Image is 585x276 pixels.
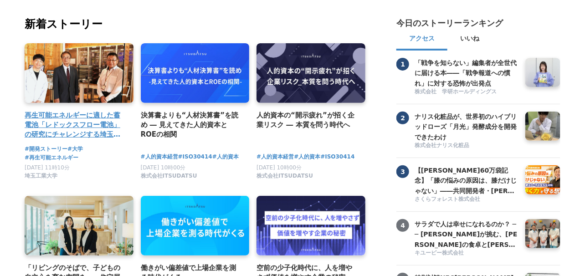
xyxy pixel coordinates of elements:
a: 【[PERSON_NAME]60万袋記念】「膝の悩みの原因は、膝だけじゃない」――共同開発者・[PERSON_NAME]先生と語る、"歩く力"を守る想い【共同開発者対談】 [415,165,518,194]
a: #開発ストーリー [25,145,67,153]
a: 株式会社ナリス化粧品 [415,142,518,150]
a: #人的資本 [212,153,239,161]
a: 株式会社ITSUDATSU [257,175,313,181]
h2: 今日のストーリーランキング [396,18,503,29]
span: 1 [396,58,409,71]
span: [DATE] 10時00分 [141,164,186,171]
a: 再生可能エネルギーに適した蓄電池「レドックスフロー電池」の研究にチャレンジする埼玉工業大学 [25,110,126,140]
a: 株式会社 学研ホールディングス [415,88,518,97]
a: 埼玉工業大学 [25,175,57,181]
span: キユーピー株式会社 [415,249,464,257]
button: いいね [447,29,492,51]
span: 株式会社ITSUDATSU [257,172,313,180]
a: 「戦争を知らない」編集者が全世代に届ける本――「戦争報道への慣れ」に対する恐怖が出発点 [415,58,518,87]
a: サラダで人は幸せになれるのか？ ── [PERSON_NAME]が挑む、[PERSON_NAME]の食卓と[PERSON_NAME]の可能性 [415,219,518,248]
span: 株式会社ナリス化粧品 [415,142,469,149]
a: キユーピー株式会社 [415,249,518,258]
span: さくらフォレスト株式会社 [415,195,480,203]
a: ナリス化粧品が、世界初のハイブリッドローズ「月光」発酵成分を開発できたわけ [415,112,518,141]
h3: ナリス化粧品が、世界初のハイブリッドローズ「月光」発酵成分を開発できたわけ [415,112,518,142]
a: 株式会社ITSUDATSU [141,175,197,181]
a: さくらフォレスト株式会社 [415,195,518,204]
h3: 【[PERSON_NAME]60万袋記念】「膝の悩みの原因は、膝だけじゃない」――共同開発者・[PERSON_NAME]先生と語る、"歩く力"を守る想い【共同開発者対談】 [415,165,518,196]
span: [DATE] 10時00分 [257,164,302,171]
a: #ISO30414 [178,153,212,161]
h3: 「戦争を知らない」編集者が全世代に届ける本――「戦争報道への慣れ」に対する恐怖が出発点 [415,58,518,88]
a: #大学 [67,145,83,153]
a: 決算書よりも“人材決算書”を読め ― 見えてきた人的資本とROEの相関 [141,110,242,140]
button: アクセス [396,29,447,51]
span: 埼玉工業大学 [25,172,57,180]
a: #人的資本 [294,153,320,161]
span: 2 [396,112,409,124]
a: #ISO30414 [320,153,354,161]
h3: サラダで人は幸せになれるのか？ ── [PERSON_NAME]が挑む、[PERSON_NAME]の食卓と[PERSON_NAME]の可能性 [415,219,518,250]
span: 株式会社ITSUDATSU [141,172,197,180]
span: 4 [396,219,409,232]
a: #人的資本経営 [257,153,294,161]
a: 人的資本の“開示疲れ”が招く企業リスク ― 本質を問う時代へ [257,110,358,130]
span: 3 [396,165,409,178]
span: [DATE] 11時10分 [25,164,70,171]
a: #人的資本経営 [141,153,178,161]
h2: 新着ストーリー [25,16,367,32]
a: #再生可能エネルギー [25,153,78,162]
span: 株式会社 学研ホールディングス [415,88,497,96]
